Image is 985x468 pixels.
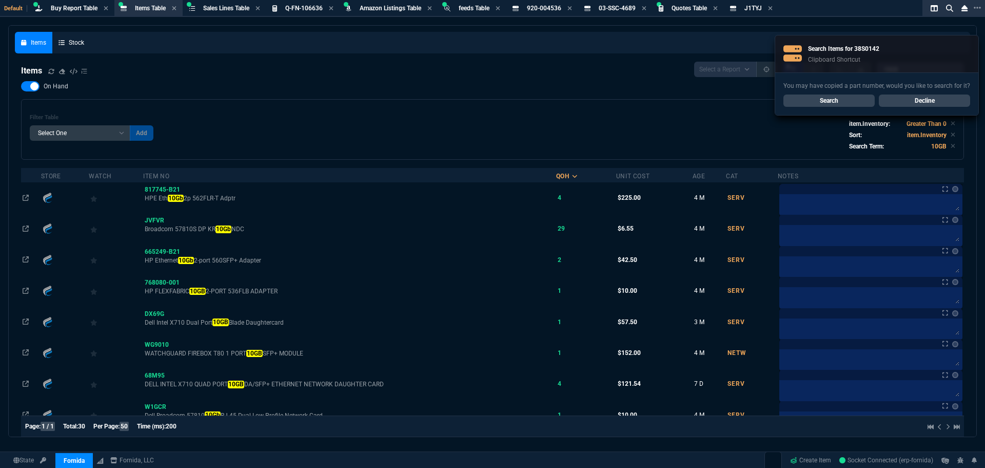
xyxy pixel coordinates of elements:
[143,182,556,213] td: HPE Eth 10Gb 2p 562FLR-T Adptr
[30,114,153,121] h6: Filter Table
[145,225,554,233] span: Broadcom 57810S DP KR NDC
[255,5,260,13] nx-icon: Close Tab
[693,213,726,244] td: 4 M
[143,245,556,275] td: HP Ethernet 10Gb 2-port 560SFP+ Adapter
[849,130,862,140] p: Sort:
[63,423,78,430] span: Total:
[808,44,879,53] p: Search Items for 38S0142
[15,32,52,53] a: Items
[567,5,572,13] nx-icon: Close Tab
[558,287,561,294] span: 1
[145,256,554,265] span: HP Ethernet 2-port 560SFP+ Adapter
[44,82,68,90] span: On Hand
[642,5,646,13] nx-icon: Close Tab
[931,143,947,150] code: 10GB
[23,256,29,264] nx-icon: Open In Opposite Panel
[558,380,561,387] span: 4
[618,411,637,419] span: $10.00
[205,411,220,419] mark: 10Gb
[618,319,637,326] span: $57.50
[145,248,180,255] span: 665249-B21
[496,5,500,13] nx-icon: Close Tab
[90,191,142,205] div: Add to Watchlist
[143,275,556,306] td: HP FLEXFABRIC 10GB 2-PORT 536FLB ADAPTER
[329,5,333,13] nx-icon: Close Tab
[849,142,884,151] p: Search Term:
[145,349,554,358] span: WATCHGUARD FIREBOX T80 1 PORT SFP+ MODULE
[90,377,142,391] div: Add to Watchlist
[618,225,634,232] span: $6.55
[726,172,738,180] div: Cat
[786,453,835,468] a: Create Item
[23,194,29,201] nx-icon: Open In Opposite Panel
[693,275,726,306] td: 4 M
[145,403,166,410] span: W1GCR
[145,194,554,202] span: HPE Eth 2p 562FLR-T Adptr
[599,5,636,12] span: 03-SSC-4689
[693,182,726,213] td: 4 M
[145,217,164,224] span: JVFVR
[768,5,773,13] nx-icon: Close Tab
[21,65,42,77] h4: Items
[178,257,193,264] mark: 10Gb
[558,349,561,357] span: 1
[90,221,142,236] div: Add to Watchlist
[145,319,554,327] span: Dell Intel X710 Dual Port Blade Daughtercard
[558,319,561,326] span: 1
[189,288,205,295] mark: 10GB
[727,319,745,326] span: SERV
[558,411,561,419] span: 1
[4,5,27,12] span: Default
[808,55,879,64] p: Clipboard Shortcut
[93,423,120,430] span: Per Page:
[203,5,249,12] span: Sales Lines Table
[90,284,142,298] div: Add to Watchlist
[693,245,726,275] td: 4 M
[166,423,176,430] span: 200
[618,256,637,264] span: $42.50
[839,456,933,465] a: BnwUFVFCTUHw5__rAACF
[90,346,142,360] div: Add to Watchlist
[145,341,169,348] span: WG9010
[558,194,561,201] span: 4
[942,2,957,14] nx-icon: Search
[52,32,90,53] a: Stock
[23,225,29,232] nx-icon: Open In Opposite Panel
[145,310,164,317] span: DX69G
[459,5,489,12] span: feeds Table
[927,2,942,14] nx-icon: Split Panels
[23,411,29,419] nx-icon: Open In Opposite Panel
[693,338,726,368] td: 4 M
[145,279,180,286] span: 768080-001
[974,3,981,13] nx-icon: Open New Tab
[23,287,29,294] nx-icon: Open In Opposite Panel
[172,5,176,13] nx-icon: Close Tab
[228,381,244,388] mark: 10GB
[693,399,726,430] td: 4 M
[168,195,183,202] mark: 10Gb
[618,380,641,387] span: $121.54
[618,287,637,294] span: $10.00
[41,172,61,180] div: Store
[41,422,55,431] span: 1 / 1
[78,423,85,430] span: 30
[23,349,29,357] nx-icon: Open In Opposite Panel
[143,306,556,337] td: Dell Intel X710 Dual Port 10GB Blade Daughtercard
[618,194,641,201] span: $225.00
[727,349,746,357] span: NETW
[104,5,108,13] nx-icon: Close Tab
[957,2,972,14] nx-icon: Close Workbench
[527,5,561,12] span: 920-004536
[427,5,432,13] nx-icon: Close Tab
[558,256,561,264] span: 2
[145,186,180,193] span: 817745-B21
[137,423,166,430] span: Time (ms):
[744,5,762,12] span: J1TYJ
[618,349,641,357] span: $152.00
[727,411,745,419] span: SERV
[145,287,554,295] span: HP FLEXFABRIC 2-PORT 536FLB ADAPTER
[145,411,554,420] span: Dell Broadcom 57810 RJ-45 Dual Low Profile Network Card
[693,306,726,337] td: 3 M
[145,380,554,388] span: DELL INTEL X710 QUAD PORT DA/SFP+ ETHERNET NETWORK DAUGHTER CARD
[215,226,231,233] mark: 10Gb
